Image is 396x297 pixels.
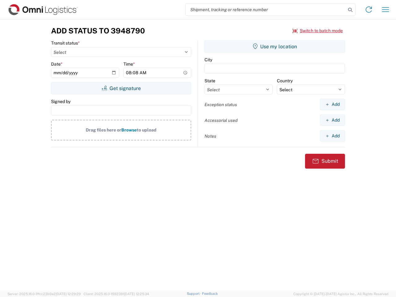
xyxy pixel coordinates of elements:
[187,292,202,295] a: Support
[204,102,237,107] label: Exception status
[124,292,149,296] span: [DATE] 12:25:34
[51,61,62,67] label: Date
[7,292,81,296] span: Server: 2025.16.0-1ffcc23b9e2
[56,292,81,296] span: [DATE] 12:29:29
[277,78,293,84] label: Country
[51,82,191,94] button: Get signature
[202,292,218,295] a: Feedback
[86,127,121,132] span: Drag files here or
[320,130,345,142] button: Add
[121,127,137,132] span: Browse
[186,4,346,15] input: Shipment, tracking or reference number
[204,118,238,123] label: Accessorial used
[204,40,345,53] button: Use my location
[320,99,345,110] button: Add
[51,26,145,35] h3: Add Status to 3948790
[204,133,216,139] label: Notes
[320,114,345,126] button: Add
[204,78,215,84] label: State
[51,40,80,46] label: Transit status
[137,127,157,132] span: to upload
[204,57,212,62] label: City
[305,154,345,169] button: Submit
[292,26,343,36] button: Switch to batch mode
[51,99,71,104] label: Signed by
[293,291,389,297] span: Copyright © [DATE]-[DATE] Agistix Inc., All Rights Reserved
[84,292,149,296] span: Client: 2025.16.0-1592391
[123,61,135,67] label: Time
